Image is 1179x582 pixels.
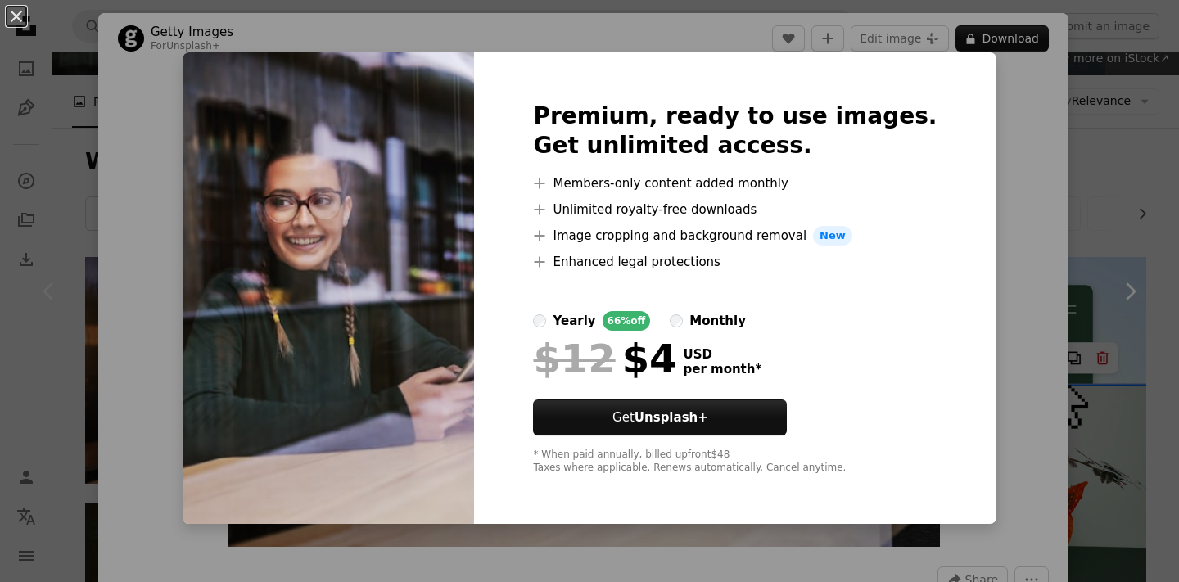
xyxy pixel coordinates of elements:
[533,399,787,435] button: GetUnsplash+
[533,449,937,475] div: * When paid annually, billed upfront $48 Taxes where applicable. Renews automatically. Cancel any...
[533,174,937,193] li: Members-only content added monthly
[533,252,937,272] li: Enhanced legal protections
[533,314,546,327] input: yearly66%off
[533,337,615,380] span: $12
[533,200,937,219] li: Unlimited royalty-free downloads
[603,311,651,331] div: 66% off
[683,362,761,377] span: per month *
[533,102,937,160] h2: Premium, ready to use images. Get unlimited access.
[533,337,676,380] div: $4
[689,311,746,331] div: monthly
[670,314,683,327] input: monthly
[533,226,937,246] li: Image cropping and background removal
[635,410,708,425] strong: Unsplash+
[183,52,474,524] img: premium_photo-1683121800459-9293af0e02e4
[553,311,595,331] div: yearly
[813,226,852,246] span: New
[683,347,761,362] span: USD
